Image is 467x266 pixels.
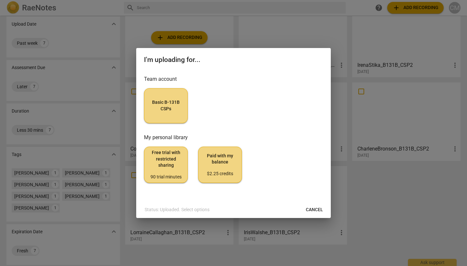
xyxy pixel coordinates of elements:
[301,204,328,215] button: Cancel
[144,147,188,183] button: Free trial with restricted sharing90 trial minutes
[145,206,210,213] p: Status: Uploaded. Select options
[150,174,182,180] div: 90 trial minutes
[144,56,323,64] h2: I'm uploading for...
[204,171,236,177] div: $2.25 credits
[198,147,242,183] button: Paid with my balance$2.25 credits
[144,75,323,83] h3: Team account
[150,99,182,112] span: Basic B-131B CSPs
[144,134,323,141] h3: My personal library
[150,150,182,180] span: Free trial with restricted sharing
[306,207,323,213] span: Cancel
[144,88,188,123] button: Basic B-131B CSPs
[204,153,236,177] span: Paid with my balance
